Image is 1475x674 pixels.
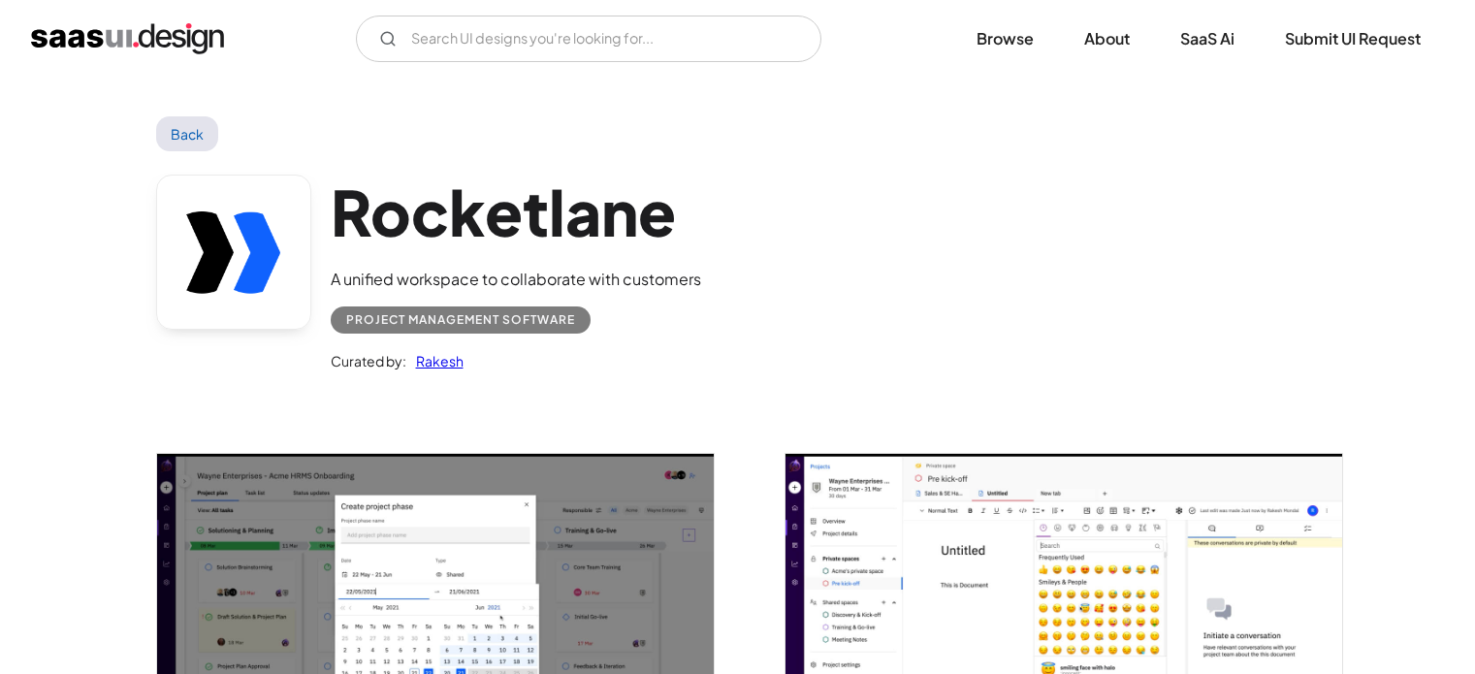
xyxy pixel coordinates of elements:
div: Project Management Software [346,308,575,332]
input: Search UI designs you're looking for... [356,16,821,62]
a: Rakesh [406,349,464,372]
a: About [1061,17,1153,60]
a: Browse [953,17,1057,60]
form: Email Form [356,16,821,62]
div: Curated by: [331,349,406,372]
a: Submit UI Request [1262,17,1444,60]
a: home [31,23,224,54]
h1: Rocketlane [331,175,701,249]
a: Back [156,116,219,151]
div: A unified workspace to collaborate with customers [331,268,701,291]
a: SaaS Ai [1157,17,1258,60]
